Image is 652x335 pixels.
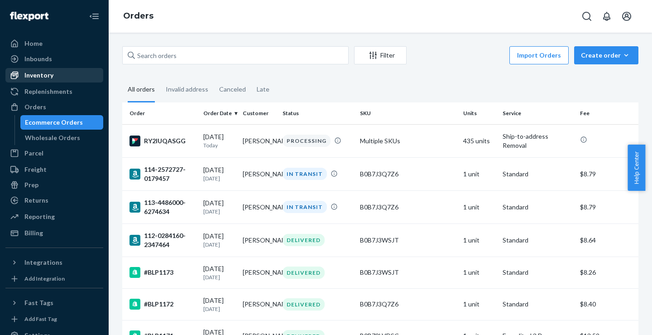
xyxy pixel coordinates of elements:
[122,46,349,64] input: Search orders
[24,258,62,267] div: Integrations
[576,157,638,190] td: $8.79
[203,273,235,281] p: [DATE]
[576,288,638,320] td: $8.40
[5,68,103,83] a: Inventory
[239,124,278,157] td: [PERSON_NAME]
[203,141,235,149] p: Today
[5,162,103,177] a: Freight
[576,190,638,223] td: $8.79
[503,203,573,212] p: Standard
[283,298,325,311] div: DELIVERED
[5,36,103,51] a: Home
[460,190,499,223] td: 1 unit
[25,118,83,127] div: Ecommerce Orders
[129,165,196,183] div: 114-2572727-0179457
[219,78,246,101] div: Canceled
[598,7,616,25] button: Open notifications
[574,46,638,64] button: Create order
[5,193,103,208] a: Returns
[239,157,278,190] td: [PERSON_NAME]
[239,257,278,288] td: [PERSON_NAME]
[24,71,53,80] div: Inventory
[5,273,103,284] a: Add Integration
[25,133,80,142] div: Wholesale Orders
[129,198,196,216] div: 113-4486000-6274634
[24,228,43,238] div: Billing
[356,124,460,157] td: Multiple SKUs
[129,299,196,310] div: #BLP1172
[257,78,269,101] div: Late
[122,102,200,124] th: Order
[166,78,208,101] div: Invalid address
[460,257,499,288] td: 1 unit
[24,212,55,221] div: Reporting
[360,236,456,245] div: B0B7J3WSJT
[203,296,235,313] div: [DATE]
[283,267,325,279] div: DELIVERED
[203,232,235,248] div: [DATE]
[460,223,499,257] td: 1 unit
[460,102,499,124] th: Units
[576,257,638,288] td: $8.26
[24,149,43,158] div: Parcel
[5,255,103,270] button: Integrations
[509,46,569,64] button: Import Orders
[5,209,103,224] a: Reporting
[203,241,235,248] p: [DATE]
[576,223,638,257] td: $8.64
[360,268,456,277] div: B0B7J3WSJT
[5,314,103,325] a: Add Fast Tag
[129,136,196,146] div: RY2IUQASGG
[283,234,325,246] div: DELIVERED
[360,203,456,212] div: B0B7J3Q7Z6
[24,298,53,307] div: Fast Tags
[283,168,327,180] div: IN TRANSIT
[283,135,331,147] div: PROCESSING
[618,7,636,25] button: Open account menu
[243,109,275,117] div: Customer
[578,7,596,25] button: Open Search Box
[628,145,645,191] button: Help Center
[203,199,235,215] div: [DATE]
[503,300,573,309] p: Standard
[503,170,573,179] p: Standard
[5,146,103,160] a: Parcel
[503,268,573,277] p: Standard
[581,51,632,60] div: Create order
[5,84,103,99] a: Replenishments
[129,267,196,278] div: #BLP1173
[24,196,48,205] div: Returns
[24,180,38,189] div: Prep
[24,39,43,48] div: Home
[576,102,638,124] th: Fee
[239,288,278,320] td: [PERSON_NAME]
[203,208,235,215] p: [DATE]
[499,102,576,124] th: Service
[460,288,499,320] td: 1 unit
[20,115,104,130] a: Ecommerce Orders
[203,165,235,182] div: [DATE]
[356,102,460,124] th: SKU
[10,12,48,21] img: Flexport logo
[503,236,573,245] p: Standard
[355,51,406,60] div: Filter
[5,52,103,66] a: Inbounds
[116,3,161,29] ol: breadcrumbs
[5,178,103,192] a: Prep
[203,175,235,182] p: [DATE]
[203,132,235,149] div: [DATE]
[24,87,72,96] div: Replenishments
[279,102,356,124] th: Status
[129,231,196,249] div: 112-0284160-2347464
[203,305,235,313] p: [DATE]
[24,54,52,63] div: Inbounds
[5,100,103,114] a: Orders
[460,124,499,157] td: 435 units
[24,102,46,112] div: Orders
[5,296,103,310] button: Fast Tags
[360,300,456,309] div: B0B7J3Q7Z6
[499,124,576,157] td: Ship-to-address Removal
[128,78,155,102] div: All orders
[5,226,103,240] a: Billing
